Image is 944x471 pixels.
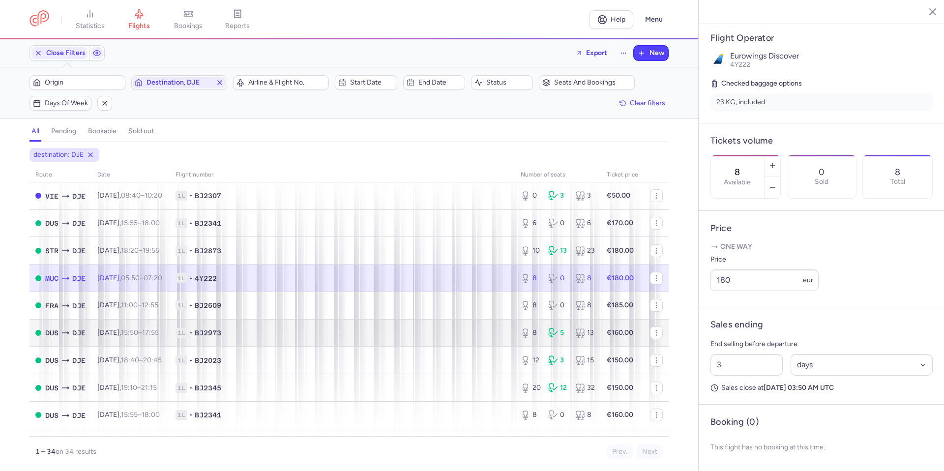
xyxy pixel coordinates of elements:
span: 1L [176,191,187,201]
button: Status [471,75,533,90]
span: Help [611,16,625,23]
span: Status [486,79,530,87]
span: – [121,274,162,282]
button: Airline & Flight No. [233,75,329,90]
time: 18:20 [121,246,139,255]
div: 8 [521,410,540,420]
div: 0 [548,273,568,283]
span: • [189,410,193,420]
div: 0 [548,218,568,228]
strong: €180.00 [607,246,634,255]
button: Clear filters [616,96,669,111]
span: DUS [45,327,59,338]
span: DJE [72,300,86,311]
time: 07:20 [144,274,162,282]
span: bookings [174,22,203,30]
span: Destination, DJE [147,79,212,87]
button: Prev. [607,444,633,459]
span: DUS [45,218,59,229]
span: BJ2023 [195,355,221,365]
button: New [634,46,668,60]
span: – [121,411,160,419]
span: – [121,219,160,227]
span: 1L [176,300,187,310]
span: BJ2341 [195,218,221,228]
div: 13 [548,246,568,256]
span: Days of week [45,99,88,107]
span: 4Y222 [195,273,217,283]
div: 6 [521,218,540,228]
span: – [121,301,158,309]
span: DJE [72,218,86,229]
span: [DATE], [97,356,162,364]
time: 15:55 [121,219,138,227]
time: 11:00 [121,301,138,309]
time: 12:55 [142,301,158,309]
button: Menu [639,10,669,29]
div: 8 [575,410,595,420]
div: 3 [575,191,595,201]
h4: Price [710,223,933,234]
time: 17:55 [142,328,159,337]
h4: Sales ending [710,319,763,330]
span: – [121,246,159,255]
span: [DATE], [97,411,160,419]
h4: Booking (0) [710,416,759,428]
p: Eurowings Discover [730,52,933,60]
time: 18:40 [121,356,139,364]
div: 23 [575,246,595,256]
div: 0 [548,410,568,420]
span: DJE [72,327,86,338]
span: 1L [176,328,187,338]
strong: €160.00 [607,328,633,337]
strong: €170.00 [607,219,633,227]
span: – [121,383,157,392]
div: 10 [521,246,540,256]
time: 15:55 [121,411,138,419]
h4: Tickets volume [710,135,933,147]
span: New [649,49,664,57]
time: 05:50 [121,274,140,282]
time: 10:20 [145,191,162,200]
h5: Checked baggage options [710,78,933,89]
span: BJ2873 [195,246,221,256]
div: 15 [575,355,595,365]
time: 18:00 [142,219,160,227]
span: • [189,383,193,393]
strong: €180.00 [607,274,634,282]
span: Start date [350,79,393,87]
th: route [29,168,91,182]
span: [DATE], [97,191,162,200]
button: Destination, DJE [131,75,227,90]
span: Close Filters [46,49,86,57]
time: 18:00 [142,411,160,419]
div: 12 [521,355,540,365]
a: bookings [164,9,213,30]
span: DJE [72,245,86,256]
span: – [121,356,162,364]
span: DJE [72,191,86,202]
span: BJ2609 [195,300,221,310]
span: VIE [45,191,59,202]
span: [DATE], [97,274,162,282]
input: ## [710,354,783,376]
strong: [DATE] 03:50 AM UTC [764,383,834,392]
button: Export [569,45,614,61]
div: 8 [575,300,595,310]
a: Help [589,10,633,29]
th: Flight number [170,168,515,182]
strong: €160.00 [607,411,633,419]
span: eur [803,276,813,284]
span: on 34 results [56,447,96,456]
input: --- [710,269,819,291]
button: Days of week [29,96,91,111]
div: 5 [548,328,568,338]
label: Available [724,178,751,186]
h4: sold out [128,127,154,136]
button: Close Filters [30,46,89,60]
span: • [189,355,193,365]
button: Seats and bookings [539,75,635,90]
span: – [121,191,162,200]
span: [DATE], [97,301,158,309]
span: 1L [176,410,187,420]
